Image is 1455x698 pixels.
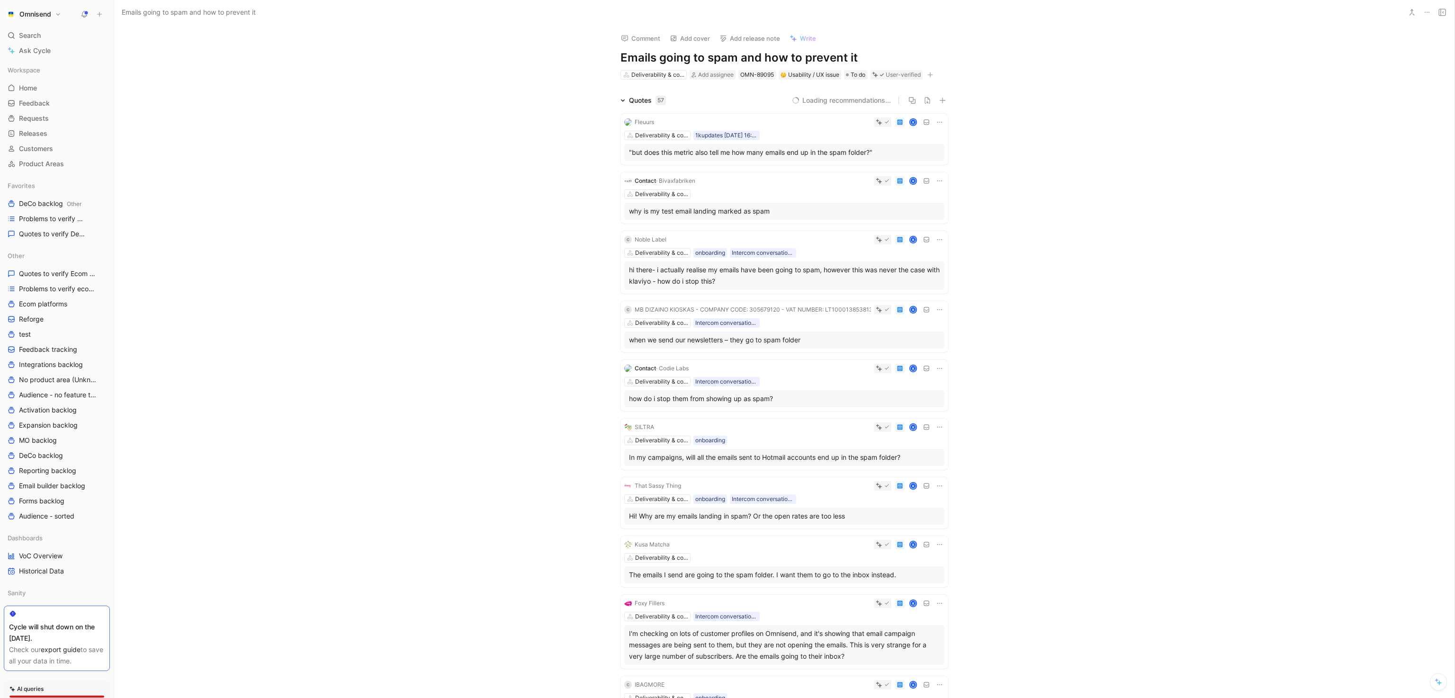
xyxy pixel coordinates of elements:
[19,98,50,108] span: Feedback
[740,70,774,80] div: OMN-89095
[695,436,725,445] div: onboarding
[4,111,110,125] a: Requests
[4,403,110,417] a: Activation backlog
[19,481,85,491] span: Email builder backlog
[635,305,873,314] div: MB DIZAINO KIOSKAS - COMPANY CODE: 305679120 - VAT NUMBER: LT100013853813
[695,494,725,504] div: onboarding
[4,8,63,21] button: OmnisendOmnisend
[8,181,35,190] span: Favorites
[695,318,758,328] div: Intercom conversation list between 25_04_24-04_27 paying brands 250428 - Copy of bquxjob_40c62e7b...
[19,451,63,460] span: DeCo backlog
[635,117,654,127] div: Fleuurs
[19,360,83,369] span: Integrations backlog
[4,227,110,241] a: Quotes to verify DeCo
[4,358,110,372] a: Integrations backlog
[4,586,110,600] div: Sanity
[695,612,758,621] div: Intercom conversation list between 25_06_16-06_24 paying brands 250625 - Conversation data 1 [DAT...
[779,70,841,80] div: 🤔Usability / UX issue
[910,542,916,548] div: K
[19,159,64,169] span: Product Areas
[629,393,940,404] div: how do i stop them from showing up as spam?
[910,682,916,688] div: K
[781,72,786,78] img: 🤔
[19,83,37,93] span: Home
[19,566,64,576] span: Historical Data
[635,494,688,504] div: Deliverability & compliance
[631,70,684,80] div: Deliverability & compliance
[910,237,916,243] div: K
[656,365,689,372] span: · Codie Labs
[629,206,940,217] div: why is my test email landing marked as spam
[8,533,43,543] span: Dashboards
[4,126,110,141] a: Releases
[19,129,47,138] span: Releases
[4,282,110,296] a: Problems to verify ecom platforms
[4,63,110,77] div: Workspace
[19,284,99,294] span: Problems to verify ecom platforms
[19,496,64,506] span: Forms backlog
[19,314,44,324] span: Reforge
[635,318,688,328] div: Deliverability & compliance
[635,177,656,184] span: Contact
[19,551,63,561] span: VoC Overview
[629,264,940,287] div: hi there- i actually realise my emails have been going to spam, however this was never the case w...
[4,586,110,603] div: Sanity
[629,510,940,522] div: Hi! Why are my emails landing in spam? Or the open rates are too less
[4,448,110,463] a: DeCo backlog
[635,377,688,386] div: Deliverability & compliance
[910,600,916,607] div: K
[19,436,57,445] span: MO backlog
[67,200,81,207] span: Other
[635,612,688,621] div: Deliverability & compliance
[635,540,670,549] div: Kusa Matcha
[732,494,794,504] div: Intercom conversation list between 25_05_12-05_25 paying brands 250526 - conversation data [PHONE...
[695,131,758,140] div: 1kupdates [DATE] 16:40
[800,34,816,43] span: Write
[624,236,632,243] div: C
[624,306,632,313] div: C
[19,330,31,339] span: test
[624,482,632,490] img: logo
[624,177,632,185] img: logo
[910,366,916,372] div: K
[635,365,656,372] span: Contact
[19,144,53,153] span: Customers
[695,248,725,258] div: onboarding
[732,248,794,258] div: Intercom conversation list between 25_05_15-06_01 paying brands 250602 - Conversationd data pt1 [...
[4,342,110,357] a: Feedback tracking
[4,509,110,523] a: Audience - sorted
[629,147,940,158] div: "but does this metric also tell me how many emails end up in the spam folder?"
[656,96,666,105] div: 57
[4,267,110,281] a: Quotes to verify Ecom platforms
[8,65,40,75] span: Workspace
[8,251,25,260] span: Other
[19,114,49,123] span: Requests
[910,119,916,125] div: K
[19,45,51,56] span: Ask Cycle
[4,418,110,432] a: Expansion backlog
[629,452,940,463] div: In my campaigns, will all the emails sent to Hotmail accounts end up in the spam folder?
[4,531,110,545] div: Dashboards
[624,423,632,431] img: logo
[910,483,916,489] div: K
[4,212,110,226] a: Problems to verify DeCo
[19,345,77,354] span: Feedback tracking
[635,553,688,563] div: Deliverability & compliance
[4,327,110,341] a: test
[6,9,16,19] img: Omnisend
[851,70,865,80] span: To do
[4,479,110,493] a: Email builder backlog
[19,10,51,18] h1: Omnisend
[4,433,110,447] a: MO backlog
[4,494,110,508] a: Forms backlog
[4,464,110,478] a: Reporting backlog
[635,481,681,491] div: That Sassy Thing
[620,50,948,65] h1: Emails going to spam and how to prevent it
[4,249,110,523] div: OtherQuotes to verify Ecom platformsProblems to verify ecom platformsEcom platformsReforgetestFee...
[122,7,256,18] span: Emails going to spam and how to prevent it
[9,684,44,694] div: AI queries
[9,644,105,667] div: Check our to save all your data in time.
[629,95,666,106] div: Quotes
[19,466,76,475] span: Reporting backlog
[629,569,940,581] div: The emails I send are going to the spam folder. I want them to go to the inbox instead.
